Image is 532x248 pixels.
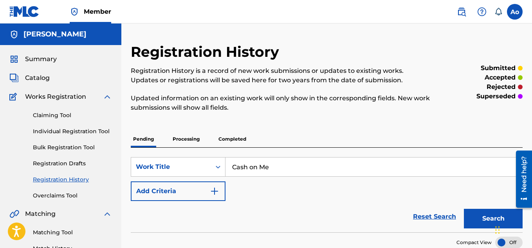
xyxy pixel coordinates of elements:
h5: Amos omwoyo [23,30,87,39]
button: Search [464,209,523,228]
img: Accounts [9,30,19,39]
p: rejected [487,82,516,92]
p: Processing [170,131,202,147]
p: Completed [216,131,249,147]
a: Claiming Tool [33,111,112,119]
div: Drag [495,218,500,242]
p: Updated information on an existing work will only show in the corresponding fields. New work subm... [131,94,433,112]
a: Public Search [454,4,469,20]
img: search [457,7,466,16]
img: MLC Logo [9,6,40,17]
img: Top Rightsholder [70,7,79,16]
span: Summary [25,54,57,64]
img: Works Registration [9,92,20,101]
a: CatalogCatalog [9,73,50,83]
a: Registration History [33,176,112,184]
p: Registration History is a record of new work submissions or updates to existing works. Updates or... [131,66,433,85]
img: expand [103,209,112,219]
img: Catalog [9,73,19,83]
img: Summary [9,54,19,64]
p: submitted [481,63,516,73]
p: Pending [131,131,156,147]
a: Registration Drafts [33,159,112,168]
button: Add Criteria [131,181,225,201]
img: 9d2ae6d4665cec9f34b9.svg [210,186,219,196]
a: Overclaims Tool [33,192,112,200]
span: Matching [25,209,56,219]
img: expand [103,92,112,101]
a: Bulk Registration Tool [33,143,112,152]
span: Works Registration [25,92,86,101]
div: Work Title [136,162,206,172]
span: Member [84,7,111,16]
a: Matching Tool [33,228,112,237]
p: accepted [485,73,516,82]
span: Compact View [456,239,492,246]
h2: Registration History [131,43,283,61]
a: SummarySummary [9,54,57,64]
a: Individual Registration Tool [33,127,112,136]
img: Matching [9,209,19,219]
span: Catalog [25,73,50,83]
img: help [477,7,487,16]
a: Reset Search [409,208,460,225]
div: User Menu [507,4,523,20]
div: Help [474,4,490,20]
div: Notifications [494,8,502,16]
iframe: Resource Center [510,148,532,211]
iframe: Chat Widget [493,210,532,248]
form: Search Form [131,157,523,232]
p: superseded [476,92,516,101]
